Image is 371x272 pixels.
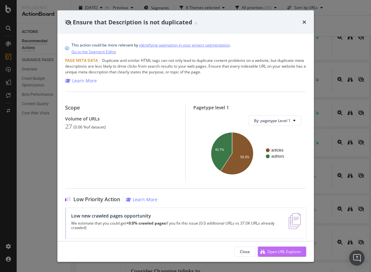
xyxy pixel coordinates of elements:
text: articles [271,148,283,152]
div: info banner [65,42,306,55]
p: We estimate that you could get if you fix this issue (0.0 additional URLs vs 37.0K URLs already c... [71,221,281,230]
button: By: pagetype Level 1 [249,115,301,126]
div: Open Intercom Messenger [349,250,365,266]
button: Close [234,246,255,257]
img: e5DMFwAAAABJRU5ErkJggg== [289,213,300,229]
div: times [302,18,306,26]
span: Low Priority Action [73,196,120,202]
span: By: pagetype Level 1 [254,118,291,123]
div: Duplicate and similar HTML tags can not only lead to duplicate content problems on a website, but... [65,58,306,75]
div: eye-slash [65,20,72,25]
a: Go to the Segment Editor [72,48,116,55]
span: Ensure that Description is not duplicated [73,18,192,26]
span: Page Meta Data [65,58,98,63]
button: Open URL Explorer [258,246,306,257]
img: Equal [195,22,197,24]
div: Learn More [133,196,157,202]
a: Learn More [65,78,97,84]
div: Pagetype level 1 [193,105,306,110]
a: Learn More [126,196,157,202]
svg: A chart. [198,131,301,176]
a: identifying pagination in your project segmentation [139,42,230,48]
div: Scope [65,105,178,111]
text: authors [271,154,284,159]
div: Low new crawled pages opportunity [71,213,281,218]
div: modal [57,10,314,262]
div: Open URL Explorer [267,249,301,254]
div: 27 [65,123,72,130]
div: This action could be more relevant by . [72,42,231,55]
text: 59.3% [240,155,249,159]
div: Volume of URLs [65,116,178,121]
strong: +0.0% crawled pages [126,220,166,226]
text: 40.7% [215,148,224,151]
span: | [99,58,101,63]
div: Close [240,249,250,254]
div: Learn More [72,78,97,84]
div: ( 0.06 % of dataset ) [73,125,106,129]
